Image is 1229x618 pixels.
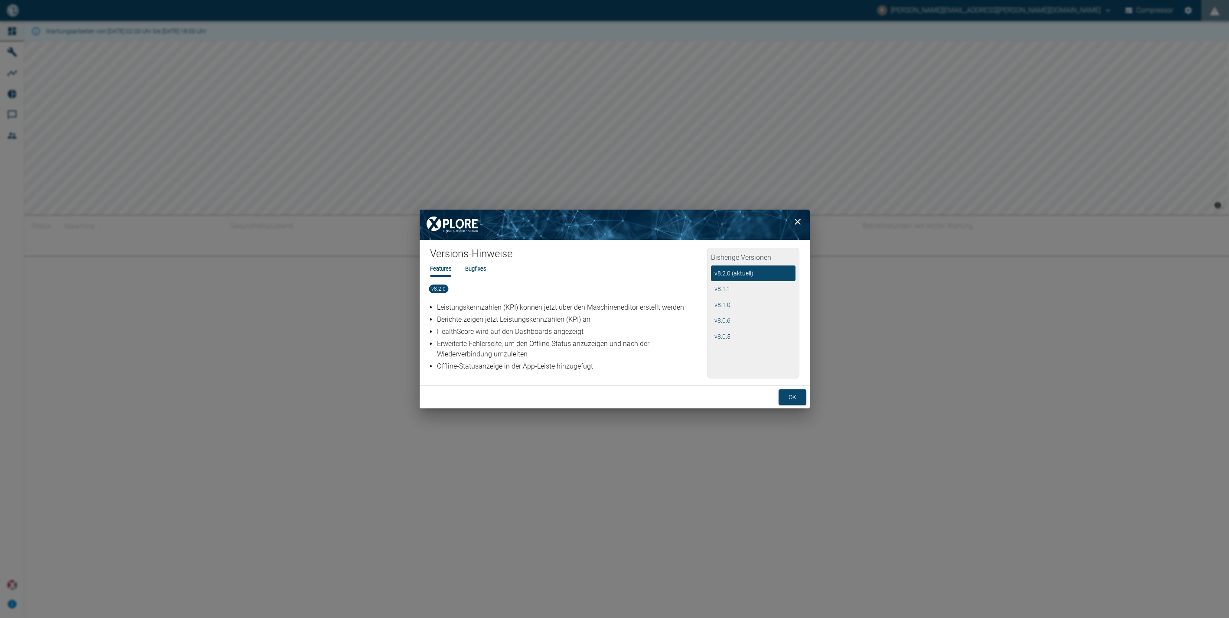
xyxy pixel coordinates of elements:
button: v8.1.0 [711,297,795,313]
p: Berichte zeigen jetzt Leistungskennzahlen (KPI) an [437,314,704,325]
p: Erweiterte Fehlerseite, um den Offline-Status anzuzeigen und nach der Wiederverbindung umzuleiten [437,339,704,359]
h1: Versions-Hinweise [430,247,707,265]
button: v8.0.6 [711,313,795,329]
h2: Bisherige Versionen [711,252,795,265]
p: HealthScore wird auf den Dashboards angezeigt [437,327,704,337]
button: v8.0.5 [711,329,795,345]
button: ok [779,389,806,405]
button: close [789,213,806,230]
img: background image [420,210,810,240]
span: v8.2.0 [429,285,448,293]
button: v8.2.0 (aktuell) [711,265,795,281]
li: Features [430,265,451,273]
p: Leistungskennzahlen (KPI) können jetzt über den Maschineneditor erstellt werden [437,302,704,313]
img: XPLORE Logo [420,210,485,240]
p: Offline-Statusanzeige in der App-Leiste hinzugefügt [437,361,704,372]
li: Bugfixes [465,265,486,273]
button: v8.1.1 [711,281,795,297]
